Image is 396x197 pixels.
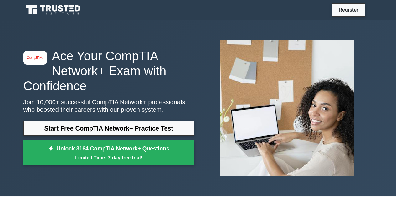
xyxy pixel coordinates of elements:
[31,154,187,161] small: Limited Time: 7-day free trial!
[335,6,362,14] a: Register
[23,98,194,113] p: Join 10,000+ successful CompTIA Network+ professionals who boosted their careers with our proven ...
[23,121,194,136] a: Start Free CompTIA Network+ Practice Test
[23,140,194,165] a: Unlock 3164 CompTIA Network+ QuestionsLimited Time: 7-day free trial!
[23,48,194,93] h1: Ace Your CompTIA Network+ Exam with Confidence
